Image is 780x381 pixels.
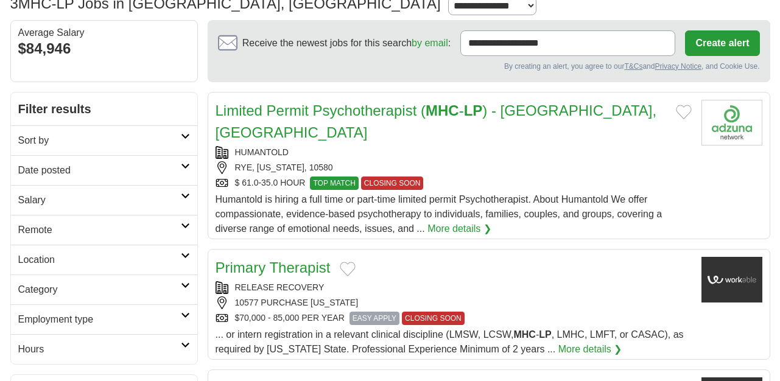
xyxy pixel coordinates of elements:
h2: Location [18,253,181,267]
strong: LP [464,102,483,119]
a: Remote [11,215,197,245]
div: RELEASE RECOVERY [216,281,692,294]
div: 10577 PURCHASE [US_STATE] [216,296,692,309]
span: Humantold is hiring a full time or part-time limited permit Psychotherapist. About Humantold We o... [216,194,662,234]
button: Create alert [685,30,759,56]
a: Salary [11,185,197,215]
div: $84,946 [18,38,190,60]
a: Hours [11,334,197,364]
strong: MHC [426,102,459,119]
span: ... or intern registration in a relevant clinical discipline (LMSW, LCSW, - , LMHC, LMFT, or CASA... [216,329,684,354]
h2: Sort by [18,133,181,148]
h2: Salary [18,193,181,208]
img: Company logo [701,257,762,302]
div: $70,000 - 85,000 PER YEAR [216,312,692,325]
strong: MHC [513,329,535,340]
h2: Employment type [18,312,181,327]
a: Primary Therapist [216,259,331,276]
a: More details ❯ [427,222,491,236]
img: Company logo [701,100,762,145]
a: Privacy Notice [655,62,701,71]
h2: Date posted [18,163,181,178]
a: Limited Permit Psychotherapist (MHC-LP) - [GEOGRAPHIC_DATA], [GEOGRAPHIC_DATA] [216,102,657,141]
button: Add to favorite jobs [340,262,356,276]
h2: Category [18,282,181,297]
span: EASY APPLY [350,312,399,325]
button: Add to favorite jobs [676,105,692,119]
div: HUMANTOLD [216,146,692,159]
a: Category [11,274,197,304]
h2: Filter results [11,93,197,125]
a: Date posted [11,155,197,185]
strong: LP [539,329,551,340]
div: Average Salary [18,28,190,38]
a: Sort by [11,125,197,155]
h2: Remote [18,223,181,237]
a: Location [11,245,197,274]
span: CLOSING SOON [402,312,465,325]
h2: Hours [18,342,181,357]
a: by email [412,38,448,48]
a: Employment type [11,304,197,334]
span: CLOSING SOON [361,177,424,190]
div: By creating an alert, you agree to our and , and Cookie Use. [218,61,760,72]
div: $ 61.0-35.0 HOUR [216,177,692,190]
div: RYE, [US_STATE], 10580 [216,161,692,174]
a: More details ❯ [558,342,622,357]
span: TOP MATCH [310,177,358,190]
span: Receive the newest jobs for this search : [242,36,451,51]
a: T&Cs [624,62,642,71]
